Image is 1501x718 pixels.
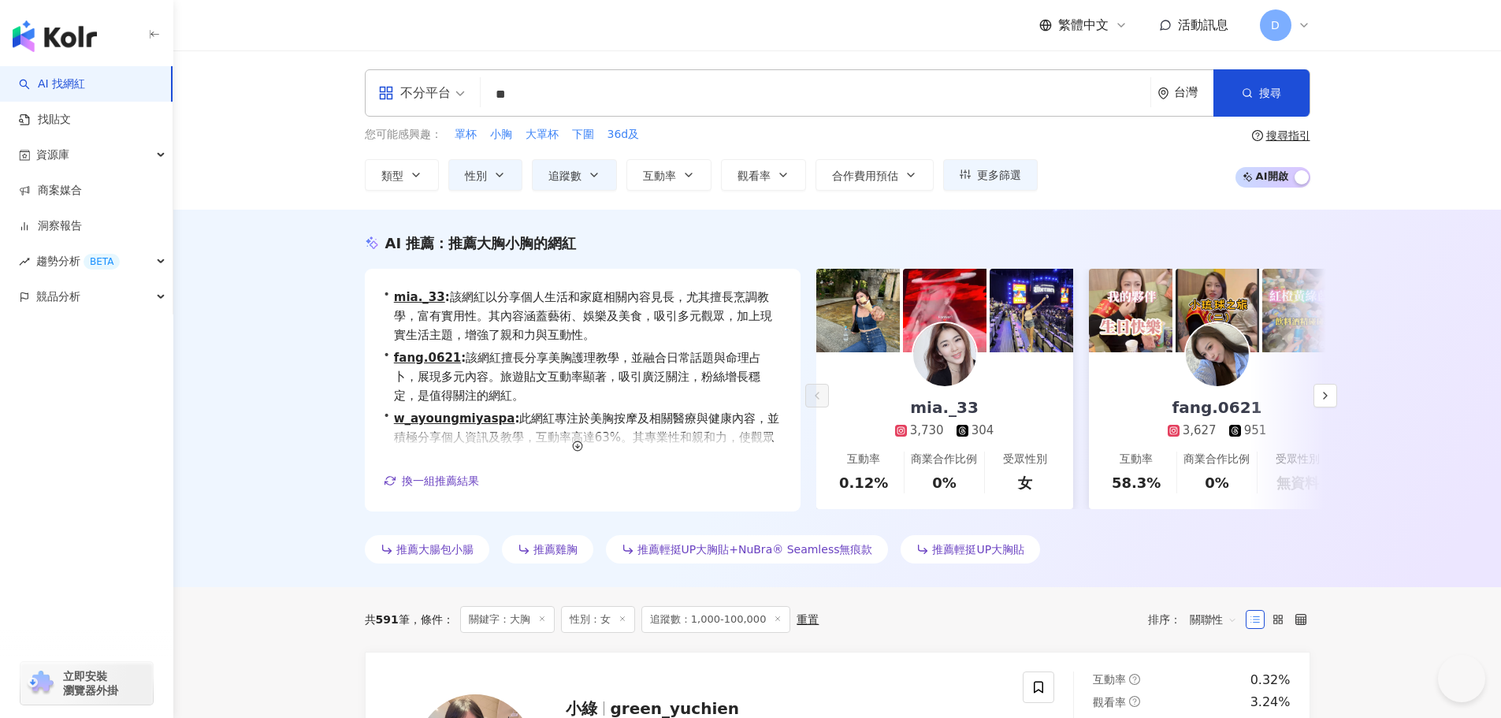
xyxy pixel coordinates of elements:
div: 無資料 [1276,473,1319,493]
div: 304 [972,422,994,439]
div: 台灣 [1174,86,1213,99]
a: 找貼文 [19,112,71,128]
div: 排序： [1148,607,1246,632]
div: 受眾性別 [1276,452,1320,467]
span: question-circle [1129,674,1140,685]
img: post-image [990,269,1073,352]
span: 互動率 [643,169,676,182]
span: 搜尋 [1259,87,1281,99]
a: w_ayoungmiyaspa [394,411,515,426]
div: 互動率 [847,452,880,467]
div: BETA [84,254,120,270]
span: 競品分析 [36,279,80,314]
div: 搜尋指引 [1266,129,1310,142]
span: 下圍 [572,127,594,143]
span: 關聯性 [1190,607,1237,632]
span: 立即安裝 瀏覽器外掛 [63,669,118,698]
span: 觀看率 [1093,696,1126,709]
span: D [1271,17,1280,34]
span: 罩杯 [455,127,477,143]
a: mia._333,730304互動率0.12%商業合作比例0%受眾性別女 [816,352,1073,509]
span: 趨勢分析 [36,244,120,279]
span: 觀看率 [737,169,771,182]
span: : [515,411,519,426]
span: 互動率 [1093,673,1126,686]
button: 類型 [365,159,439,191]
a: chrome extension立即安裝 瀏覽器外掛 [20,662,153,705]
div: 58.3% [1112,473,1161,493]
div: • [384,409,782,466]
div: 商業合作比例 [911,452,977,467]
div: 互動率 [1120,452,1153,467]
div: 0% [1205,473,1229,493]
button: 小胸 [489,126,513,143]
button: 更多篩選 [943,159,1038,191]
div: mia._33 [894,396,994,419]
span: 該網紅擅長分享美胸護理教學，並融合日常話題與命理占卜，展現多元內容。旅遊貼文互動率顯著，吸引廣泛關注，粉絲增長穩定，是值得關注的網紅。 [394,348,782,405]
button: 性別 [448,159,522,191]
span: environment [1157,87,1169,99]
img: chrome extension [25,671,56,696]
button: 合作費用預估 [816,159,934,191]
span: appstore [378,85,394,101]
a: fang.06213,627951互動率58.3%商業合作比例0%受眾性別無資料 [1089,352,1346,509]
img: post-image [1262,269,1346,352]
span: 小胸 [490,127,512,143]
span: 此網紅專注於美胸按摩及相關醫療與健康內容，並積極分享個人資訊及教學，互動率高達63%。其專業性和親和力，使觀眾對健康與保養的需求有更深刻的理解，具備高影響力。 [394,409,782,466]
span: 繁體中文 [1058,17,1109,34]
button: 追蹤數 [532,159,617,191]
span: 條件 ： [410,613,454,626]
button: 互動率 [626,159,711,191]
div: 共 筆 [365,613,410,626]
div: • [384,348,782,405]
button: 36d及 [607,126,641,143]
span: 合作費用預估 [832,169,898,182]
span: 追蹤數：1,000-100,000 [641,606,791,633]
div: 3,730 [910,422,944,439]
span: 換一組推薦結果 [402,474,479,487]
div: 受眾性別 [1003,452,1047,467]
img: post-image [816,269,900,352]
div: 不分平台 [378,80,451,106]
img: post-image [903,269,986,352]
span: 36d及 [607,127,640,143]
img: KOL Avatar [1186,323,1249,386]
span: 該網紅以分享個人生活和家庭相關內容見長，尤其擅長烹調教學，富有實用性。其內容涵蓋藝術、娛樂及美食，吸引多元觀眾，加上現實生活主題，增強了親和力與互動性。 [394,288,782,344]
div: 3,627 [1183,422,1217,439]
a: mia._33 [394,290,445,304]
span: 推薦輕挺UP大胸貼+NuBra® Seamless無痕款 [637,543,873,556]
span: rise [19,256,30,267]
div: fang.0621 [1156,396,1277,419]
div: 0.12% [839,473,888,493]
span: : [461,351,466,365]
span: 推薦雞胸 [533,543,578,556]
div: AI 推薦 ： [385,233,577,253]
div: 3.24% [1250,694,1291,711]
span: 小綠 [566,699,597,718]
div: 951 [1244,422,1267,439]
span: 性別 [465,169,487,182]
span: 更多篩選 [977,169,1021,181]
div: 商業合作比例 [1183,452,1250,467]
span: 推薦大胸小胸的網紅 [448,235,576,251]
span: 推薦輕挺UP大胸貼 [932,543,1024,556]
button: 大罩杯 [525,126,559,143]
a: 洞察報告 [19,218,82,234]
a: searchAI 找網紅 [19,76,85,92]
span: 追蹤數 [548,169,581,182]
div: 0% [932,473,957,493]
div: 女 [1018,473,1032,493]
img: logo [13,20,97,52]
span: 類型 [381,169,403,182]
span: 性別：女 [561,606,635,633]
img: KOL Avatar [913,323,976,386]
span: 您可能感興趣： [365,127,442,143]
span: 關鍵字：大胸 [460,606,555,633]
div: 重置 [797,613,819,626]
span: question-circle [1252,130,1263,141]
button: 觀看率 [721,159,806,191]
span: 推薦大腸包小腸 [396,543,474,556]
span: 591 [376,613,399,626]
a: 商案媒合 [19,183,82,199]
img: post-image [1089,269,1172,352]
